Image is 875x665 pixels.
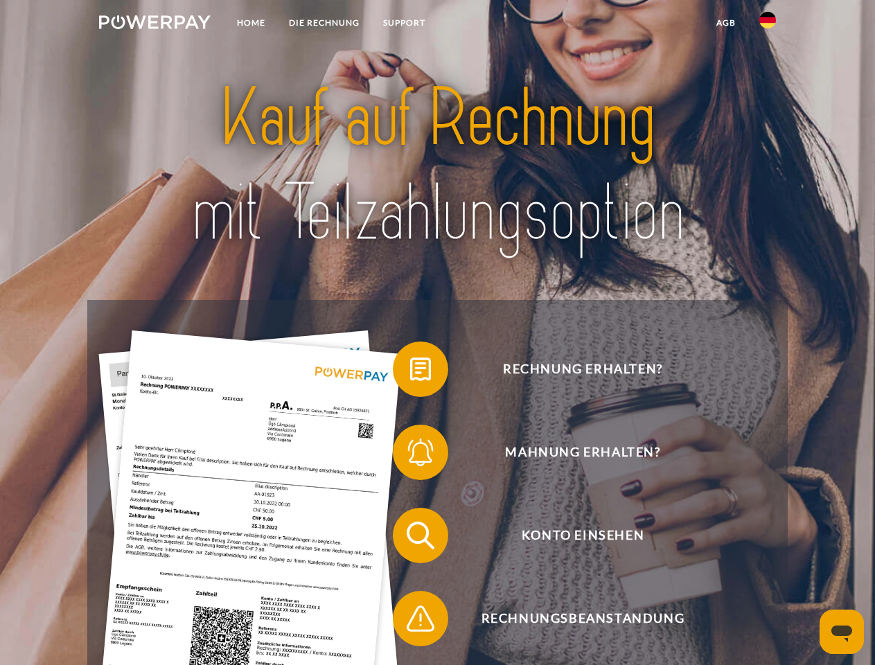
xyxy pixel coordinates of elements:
button: Rechnungsbeanstandung [393,591,753,646]
img: qb_warning.svg [403,601,438,636]
a: SUPPORT [371,10,437,35]
img: title-powerpay_de.svg [132,66,743,265]
button: Rechnung erhalten? [393,342,753,397]
img: qb_bell.svg [403,435,438,470]
button: Konto einsehen [393,508,753,563]
img: qb_search.svg [403,518,438,553]
img: qb_bill.svg [403,352,438,387]
iframe: Schaltfläche zum Öffnen des Messaging-Fensters [820,610,864,654]
span: Rechnungsbeanstandung [413,591,752,646]
button: Mahnung erhalten? [393,425,753,480]
span: Mahnung erhalten? [413,425,752,480]
span: Rechnung erhalten? [413,342,752,397]
a: agb [705,10,748,35]
a: DIE RECHNUNG [277,10,371,35]
a: Home [225,10,277,35]
img: de [759,12,776,28]
span: Konto einsehen [413,508,752,563]
img: logo-powerpay-white.svg [99,15,211,29]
